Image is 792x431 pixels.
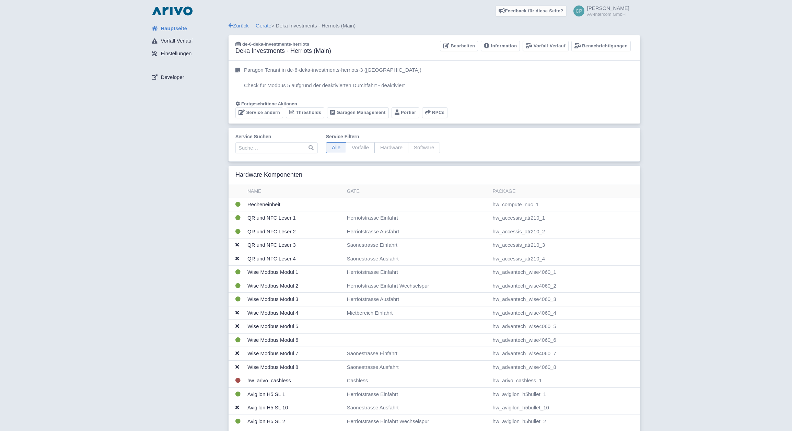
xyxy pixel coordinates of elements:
[146,47,229,60] a: Einstellungen
[245,252,344,266] td: QR und NFC Leser 4
[587,12,629,16] small: AV-Intercom GmbH
[496,5,567,16] a: Feedback für diese Seite?
[245,279,344,293] td: Wise Modbus Modul 2
[146,71,229,84] a: Developer
[235,107,283,118] a: Service ändern
[344,347,490,361] td: Saonestrasse Einfahrt
[523,41,568,51] a: Vorfall-Verlauf
[344,387,490,401] td: Herriotstrasse Einfahrt
[286,107,324,118] a: Thresholds
[344,252,490,266] td: Saonestrasse Ausfahrt
[490,320,640,334] td: hw_advantech_wise4060_5
[245,198,344,211] td: Recheneinheit
[242,42,309,47] span: de-6-deka-investments-herriots
[344,415,490,428] td: Herriotstrasse Einfahrt Wechselspur
[245,387,344,401] td: Avigilon H5 SL 1
[571,41,631,51] a: Benachrichtigungen
[161,37,193,45] span: Vorfall-Verlauf
[346,142,375,153] span: Vorfälle
[344,374,490,388] td: Cashless
[374,142,408,153] span: Hardware
[490,401,640,415] td: hw_avigilon_h5bullet_10
[490,266,640,279] td: hw_advantech_wise4060_1
[235,47,331,55] h3: Deka Investments - Herriots (Main)
[440,41,478,51] a: Bearbeiten
[326,142,346,153] span: Alle
[229,22,640,30] div: > Deka Investments - Herriots (Main)
[146,35,229,48] a: Vorfall-Verlauf
[490,198,640,211] td: hw_compute_nuc_1
[245,306,344,320] td: Wise Modbus Modul 4
[256,23,271,28] a: Geräte
[490,306,640,320] td: hw_advantech_wise4060_4
[490,374,640,388] td: hw_arivo_cashless_1
[392,107,419,118] a: Portier
[326,133,440,140] label: Service filtern
[245,225,344,238] td: QR und NFC Leser 2
[344,306,490,320] td: Mietbereich Einfahrt
[245,374,344,388] td: hw_arivo_cashless
[150,5,194,16] img: logo
[245,401,344,415] td: Avigilon H5 SL 10
[344,293,490,306] td: Herriotstrasse Ausfahrt
[490,415,640,428] td: hw_avigilon_h5bullet_2
[245,333,344,347] td: Wise Modbus Modul 6
[408,142,440,153] span: Software
[241,101,297,106] span: Fortgeschrittene Aktionen
[490,225,640,238] td: hw_accessis_atr210_2
[344,279,490,293] td: Herriotstrasse Einfahrt Wechselspur
[569,5,629,16] a: [PERSON_NAME] AV-Intercom GmbH
[490,211,640,225] td: hw_accessis_atr210_1
[235,133,318,140] label: Service suchen
[245,360,344,374] td: Wise Modbus Modul 8
[490,252,640,266] td: hw_accessis_atr210_4
[235,142,318,153] input: Suche…
[161,73,184,81] span: Developer
[490,360,640,374] td: hw_advantech_wise4060_8
[490,347,640,361] td: hw_advantech_wise4060_7
[587,5,629,11] span: [PERSON_NAME]
[327,107,388,118] a: Garagen Management
[490,279,640,293] td: hw_advantech_wise4060_2
[245,320,344,334] td: Wise Modbus Modul 5
[161,50,191,58] span: Einstellungen
[490,185,640,198] th: Package
[245,185,344,198] th: Name
[344,211,490,225] td: Herriotstrasse Einfahrt
[344,225,490,238] td: Herriotstrasse Ausfahrt
[490,238,640,252] td: hw_accessis_atr210_3
[245,211,344,225] td: QR und NFC Leser 1
[244,66,421,90] p: Paragon Tenant in de-6-deka-investments-herriots-3 ([GEOGRAPHIC_DATA]) Check für Modbus 5 aufgrun...
[245,415,344,428] td: Avigilon H5 SL 2
[245,347,344,361] td: Wise Modbus Modul 7
[490,293,640,306] td: hw_advantech_wise4060_3
[490,387,640,401] td: hw_avigilon_h5bullet_1
[344,360,490,374] td: Saonestrasse Ausfahrt
[245,293,344,306] td: Wise Modbus Modul 3
[235,171,302,179] h3: Hardware Komponenten
[344,238,490,252] td: Saonestrasse Einfahrt
[245,238,344,252] td: QR und NFC Leser 3
[146,22,229,35] a: Hauptseite
[229,23,249,28] a: Zurück
[245,266,344,279] td: Wise Modbus Modul 1
[481,41,520,51] a: Information
[490,333,640,347] td: hw_advantech_wise4060_6
[344,266,490,279] td: Herriotstrasse Einfahrt
[422,107,448,118] button: RPCs
[161,25,187,33] span: Hauptseite
[344,401,490,415] td: Saonestrasse Ausfahrt
[344,185,490,198] th: Gate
